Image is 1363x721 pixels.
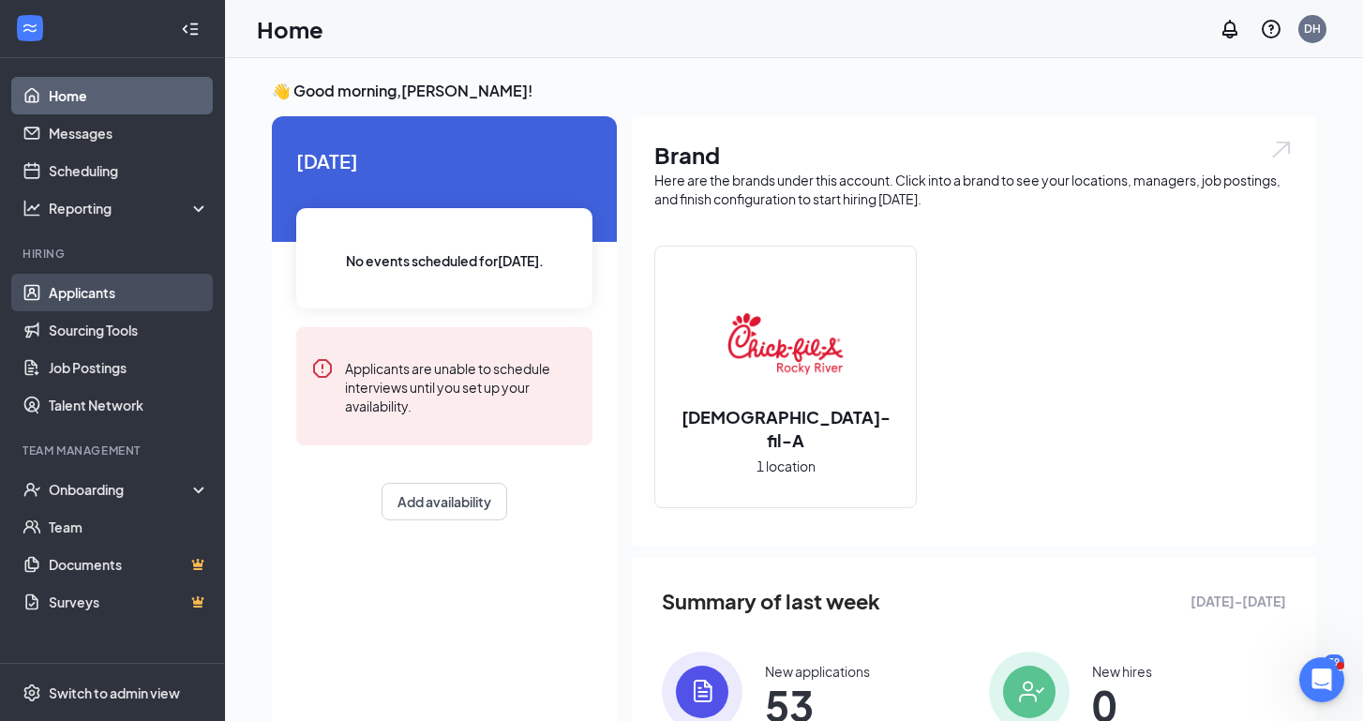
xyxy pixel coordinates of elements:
[49,583,209,621] a: SurveysCrown
[272,81,1316,101] h3: 👋 Good morning, [PERSON_NAME] !
[726,278,846,398] img: Chick-fil-A
[49,508,209,546] a: Team
[49,199,210,218] div: Reporting
[22,246,205,262] div: Hiring
[296,146,592,175] span: [DATE]
[49,77,209,114] a: Home
[22,480,41,499] svg: UserCheck
[49,349,209,386] a: Job Postings
[662,585,880,618] span: Summary of last week
[49,480,193,499] div: Onboarding
[49,311,209,349] a: Sourcing Tools
[181,20,200,38] svg: Collapse
[345,357,577,415] div: Applicants are unable to schedule interviews until you set up your availability.
[49,386,209,424] a: Talent Network
[765,662,870,681] div: New applications
[654,139,1294,171] h1: Brand
[1092,662,1152,681] div: New hires
[22,199,41,218] svg: Analysis
[49,683,180,702] div: Switch to admin view
[1260,18,1282,40] svg: QuestionInfo
[1191,591,1286,611] span: [DATE] - [DATE]
[1304,21,1321,37] div: DH
[655,405,916,452] h2: [DEMOGRAPHIC_DATA]-fil-A
[21,19,39,38] svg: WorkstreamLogo
[257,13,323,45] h1: Home
[382,483,507,520] button: Add availability
[1299,657,1344,702] iframe: Intercom live chat
[346,250,544,271] span: No events scheduled for [DATE] .
[1219,18,1241,40] svg: Notifications
[654,171,1294,208] div: Here are the brands under this account. Click into a brand to see your locations, managers, job p...
[311,357,334,380] svg: Error
[1269,139,1294,160] img: open.6027fd2a22e1237b5b06.svg
[49,114,209,152] a: Messages
[49,546,209,583] a: DocumentsCrown
[1324,654,1344,670] div: 39
[22,443,205,458] div: Team Management
[756,456,816,476] span: 1 location
[49,152,209,189] a: Scheduling
[22,683,41,702] svg: Settings
[49,274,209,311] a: Applicants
